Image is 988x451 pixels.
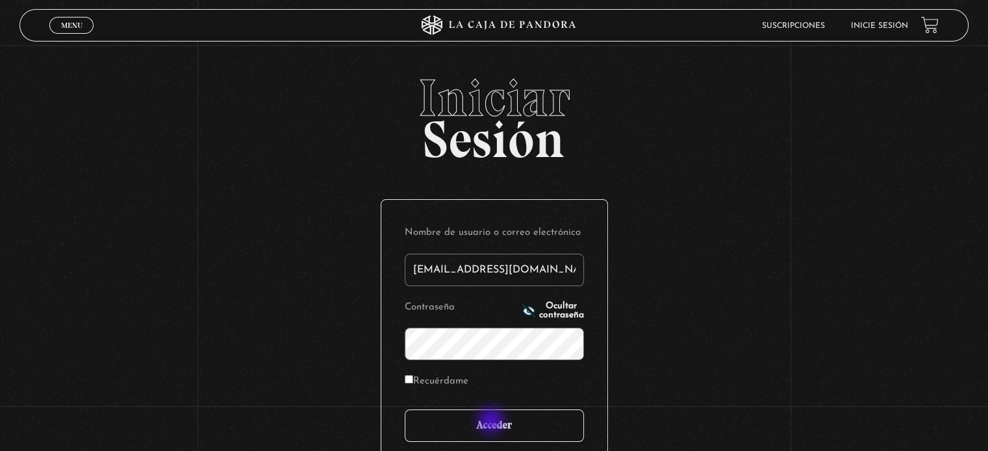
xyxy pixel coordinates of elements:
[762,22,825,30] a: Suscripciones
[405,409,584,442] input: Acceder
[61,21,82,29] span: Menu
[405,223,584,243] label: Nombre de usuario o correo electrónico
[539,302,584,320] span: Ocultar contraseña
[921,16,939,34] a: View your shopping cart
[405,298,518,318] label: Contraseña
[405,375,413,384] input: Recuérdame
[405,372,468,392] label: Recuérdame
[19,72,968,124] span: Iniciar
[57,32,87,42] span: Cerrar
[522,302,584,320] button: Ocultar contraseña
[19,72,968,155] h2: Sesión
[851,22,908,30] a: Inicie sesión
